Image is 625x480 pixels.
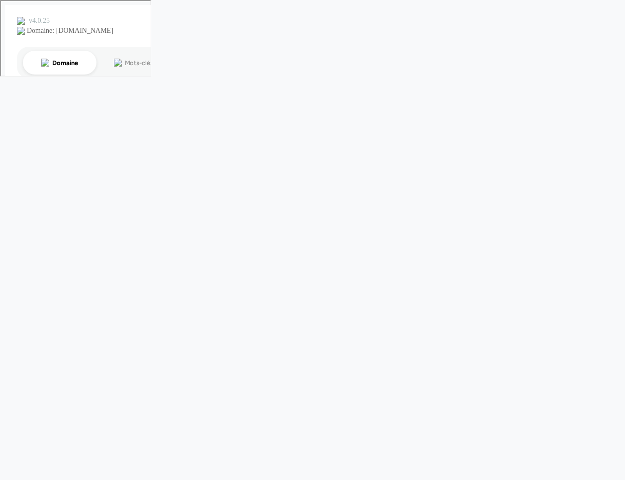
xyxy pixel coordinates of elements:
img: tab_keywords_by_traffic_grey.svg [113,58,121,66]
div: Domaine: [DOMAIN_NAME] [26,26,112,34]
div: v 4.0.25 [28,16,49,24]
div: Domaine [51,59,77,65]
div: Mots-clés [124,59,152,65]
img: logo_orange.svg [16,16,24,24]
img: website_grey.svg [16,26,24,34]
img: tab_domain_overview_orange.svg [40,58,48,66]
